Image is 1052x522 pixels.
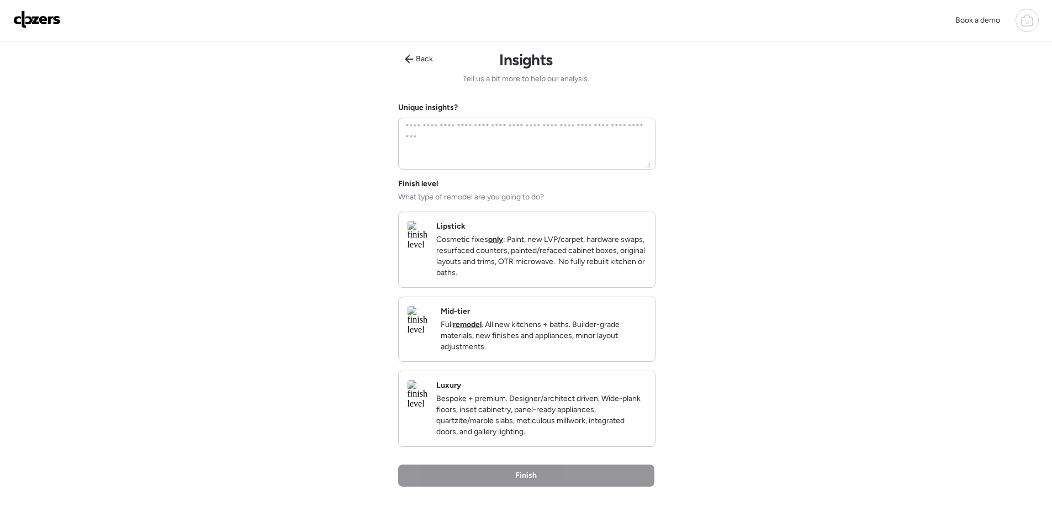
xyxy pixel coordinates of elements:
[408,221,427,250] img: finish level
[453,320,482,329] strong: remodel
[436,234,646,278] p: Cosmetic fixes : Paint, new LVP/carpet, hardware swaps, resurfaced counters, painted/refaced cabi...
[515,470,537,481] span: Finish
[436,393,646,437] p: Bespoke + premium. Designer/architect driven. Wide-plank floors, inset cabinetry, panel-ready app...
[436,221,466,232] h2: Lipstick
[398,178,438,189] span: Finish level
[499,50,553,69] h1: Insights
[398,103,458,112] label: Unique insights?
[398,192,544,203] span: What type of remodel are you going to do?
[441,319,646,352] p: Full . All new kitchens + baths. Builder-grade materials, new finishes and appliances, minor layo...
[441,306,470,317] h2: Mid-tier
[955,15,1000,25] span: Book a demo
[463,73,589,85] span: Tell us a bit more to help our analysis.
[408,306,432,335] img: finish level
[13,10,61,28] img: Logo
[488,235,503,244] strong: only
[416,54,433,65] span: Back
[408,380,427,409] img: finish level
[436,380,461,391] h2: Luxury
